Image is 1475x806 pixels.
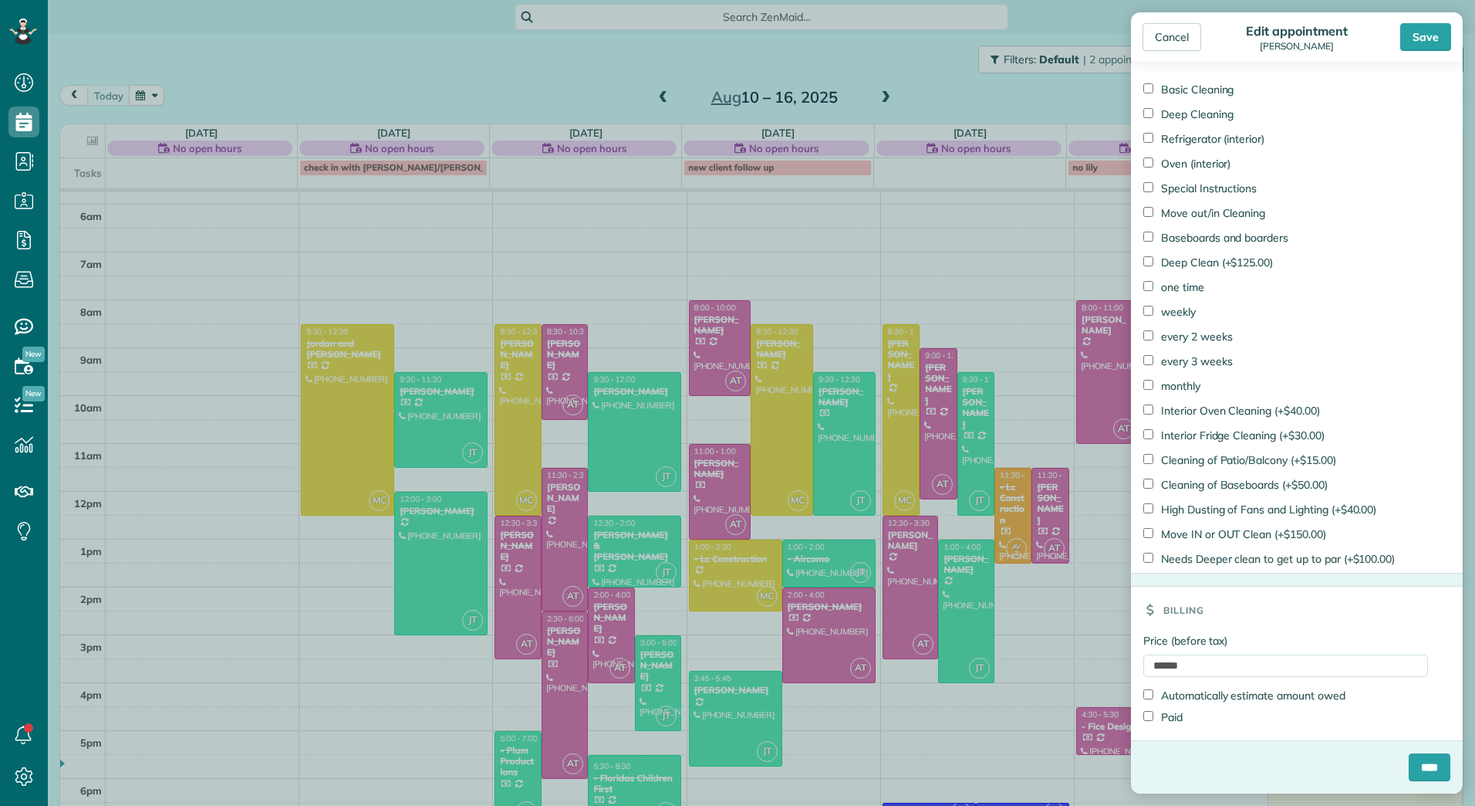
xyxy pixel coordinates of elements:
input: Baseboards and boarders [1143,232,1153,242]
input: Interior Fridge Cleaning (+$30.00) [1143,429,1153,439]
label: Price (before tax) [1143,633,1428,649]
label: Cleaning of Patio/Balcony (+$15.00) [1143,452,1336,468]
label: Move IN or OUT Clean (+$150.00) [1143,527,1326,542]
label: Interior Oven Cleaning (+$40.00) [1143,403,1320,418]
input: High Dusting of Fans and Lighting (+$40.00) [1143,503,1153,513]
input: one time [1143,281,1153,291]
span: New [22,347,45,362]
input: Move IN or OUT Clean (+$150.00) [1143,528,1153,538]
label: Interior Fridge Cleaning (+$30.00) [1143,428,1325,443]
input: Basic Cleaning [1143,83,1153,93]
label: Special Instructions [1143,181,1257,196]
input: Paid [1143,711,1153,721]
label: Baseboards and boarders [1143,230,1288,246]
label: every 2 weeks [1143,329,1233,344]
span: New [22,386,45,401]
label: Cleaning of Baseboards (+$50.00) [1143,477,1328,493]
label: Refrigerator (interior) [1143,131,1264,147]
input: Cleaning of Patio/Balcony (+$15.00) [1143,454,1153,464]
div: [PERSON_NAME] [1241,41,1352,52]
label: Basic Cleaning [1143,82,1234,97]
input: every 3 weeks [1143,355,1153,365]
label: Needs Deeper clean to get up to par (+$100.00) [1143,551,1395,567]
label: every 3 weeks [1143,354,1233,369]
label: Move out/in Cleaning [1143,205,1265,221]
div: Cancel [1143,23,1201,51]
input: Interior Oven Cleaning (+$40.00) [1143,405,1153,415]
label: Paid [1143,709,1183,725]
input: Move out/in Cleaning [1143,207,1153,217]
input: Oven (interior) [1143,157,1153,168]
label: Deep Clean (+$125.00) [1143,255,1273,270]
div: Edit appointment [1241,23,1352,39]
label: one time [1143,279,1204,295]
label: weekly [1143,304,1196,320]
label: monthly [1143,378,1200,394]
label: Deep Cleaning [1143,107,1234,122]
input: Deep Clean (+$125.00) [1143,256,1153,266]
input: monthly [1143,380,1153,390]
label: Oven (interior) [1143,156,1230,171]
input: Cleaning of Baseboards (+$50.00) [1143,479,1153,489]
input: Automatically estimate amount owed [1143,689,1153,699]
input: Refrigerator (interior) [1143,133,1153,143]
div: Save [1400,23,1451,51]
input: Deep Cleaning [1143,108,1153,118]
input: weekly [1143,306,1153,316]
label: Automatically estimate amount owed [1143,688,1345,703]
label: High Dusting of Fans and Lighting (+$40.00) [1143,502,1376,517]
h3: Billing [1163,587,1204,633]
input: every 2 weeks [1143,330,1153,340]
input: Needs Deeper clean to get up to par (+$100.00) [1143,553,1153,563]
input: Special Instructions [1143,182,1153,192]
